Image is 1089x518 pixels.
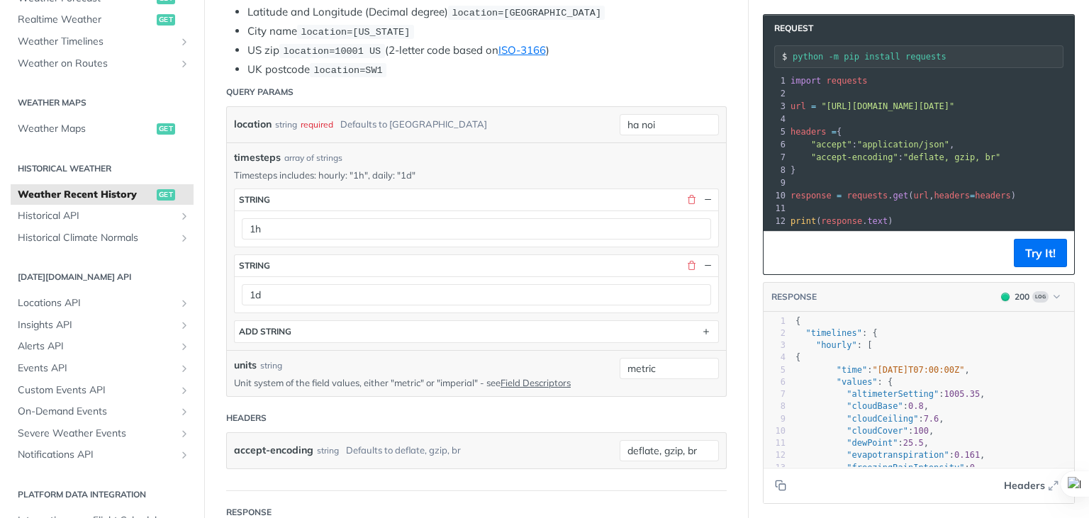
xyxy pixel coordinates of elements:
div: string [239,194,270,205]
div: string [239,260,270,271]
span: "[URL][DOMAIN_NAME][DATE]" [821,101,954,111]
div: required [301,114,333,135]
button: Show subpages for Alerts API [179,341,190,352]
button: Show subpages for Historical Climate Normals [179,232,190,244]
span: 1005.35 [944,389,981,399]
span: url [913,191,929,201]
a: Realtime Weatherget [11,9,194,30]
span: location=[GEOGRAPHIC_DATA] [452,8,601,18]
span: : , [795,426,934,436]
span: Events API [18,361,175,376]
span: "cloudBase" [847,401,903,411]
button: Show subpages for Notifications API [179,449,190,461]
a: Weather Recent Historyget [11,184,194,205]
span: headers [791,127,827,137]
span: print [791,216,816,226]
span: = [832,127,837,137]
div: 3 [764,339,786,351]
span: Notifications API [18,448,175,462]
div: 4 [764,351,786,364]
div: Defaults to deflate, gzip, br [346,440,461,461]
button: Show subpages for Custom Events API [179,385,190,396]
li: UK postcode [247,62,727,78]
span: "[DATE]T07:00:00Z" [872,365,964,375]
span: "hourly" [816,340,857,350]
button: Try It! [1014,239,1067,267]
span: "cloudCover" [847,426,908,436]
span: "cloudCeiling" [847,414,918,424]
a: Locations APIShow subpages for Locations API [11,293,194,314]
a: Historical Climate NormalsShow subpages for Historical Climate Normals [11,227,194,249]
span: Weather on Routes [18,57,175,71]
div: 7 [764,151,788,164]
a: Weather on RoutesShow subpages for Weather on Routes [11,53,194,74]
span: requests [827,76,868,86]
h2: Historical Weather [11,162,194,175]
button: Show subpages for Weather Timelines [179,36,190,47]
a: Weather TimelinesShow subpages for Weather Timelines [11,31,194,52]
button: Copy to clipboard [771,475,791,496]
span: Realtime Weather [18,13,153,27]
li: US zip (2-letter code based on ) [247,43,727,59]
span: headers [975,191,1011,201]
span: url [791,101,806,111]
span: Weather Timelines [18,35,175,49]
span: "dewPoint" [847,438,898,448]
span: : , [795,401,929,411]
span: Request [767,22,813,35]
button: Hide [701,259,714,272]
div: Query Params [226,86,294,98]
span: headers [934,191,970,201]
span: "freezingRainIntensity" [847,463,964,473]
button: Delete [685,259,698,272]
label: location [234,114,272,135]
button: Show subpages for Historical API [179,210,190,222]
div: 2 [764,87,788,100]
a: Weather Mapsget [11,118,194,140]
span: import [791,76,821,86]
li: Latitude and Longitude (Decimal degree) [247,4,727,21]
span: Insights API [18,318,175,332]
a: Custom Events APIShow subpages for Custom Events API [11,380,194,401]
button: RESPONSE [771,290,817,304]
div: 3 [764,100,788,113]
div: 6 [764,376,786,388]
a: Historical APIShow subpages for Historical API [11,205,194,227]
span: "altimeterSetting" [847,389,939,399]
span: : , [795,414,944,424]
span: ( . ) [791,216,893,226]
div: 11 [764,437,786,449]
div: array of strings [284,152,342,164]
span: : , [791,140,954,150]
span: : , [795,463,980,473]
div: 8 [764,400,786,412]
div: 12 [764,449,786,461]
span: Historical API [18,209,175,223]
span: : { [795,377,893,387]
span: { [795,316,800,326]
a: On-Demand EventsShow subpages for On-Demand Events [11,401,194,422]
div: 10 [764,189,788,202]
span: 0 [970,463,975,473]
span: get [893,191,909,201]
button: Show subpages for Events API [179,363,190,374]
button: Headers [996,475,1067,496]
span: "accept" [811,140,852,150]
div: 13 [764,462,786,474]
span: : [791,152,1000,162]
label: accept-encoding [234,440,313,461]
span: Headers [1004,478,1045,493]
div: 7 [764,388,786,400]
div: 1 [764,74,788,87]
div: 5 [764,364,786,376]
h2: Weather Maps [11,96,194,109]
span: requests [847,191,888,201]
span: Locations API [18,296,175,310]
input: Request instructions [793,52,1063,62]
div: Defaults to [GEOGRAPHIC_DATA] [340,114,487,135]
span: : [ [795,340,872,350]
p: Timesteps includes: hourly: "1h", daily: "1d" [234,169,719,181]
span: 0.8 [908,401,924,411]
li: City name [247,23,727,40]
div: 2 [764,327,786,339]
